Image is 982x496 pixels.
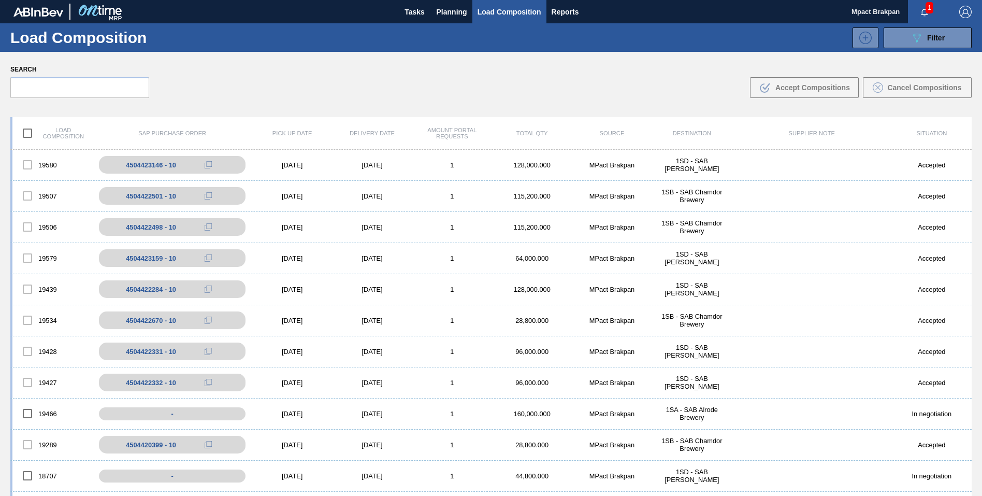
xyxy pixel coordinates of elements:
div: Copy [198,252,219,264]
div: 28,800.000 [492,441,572,449]
div: Accepted [892,348,972,356]
div: Accepted [892,254,972,262]
div: In negotiation [892,472,972,480]
span: Planning [437,6,467,18]
span: Cancel Compositions [887,83,961,92]
div: Copy [198,314,219,327]
div: MPact Brakpan [572,254,652,262]
span: Tasks [403,6,426,18]
div: Copy [198,438,219,451]
div: 128,000.000 [492,161,572,169]
div: 128,000.000 [492,286,572,293]
div: Supplier Note [732,130,892,136]
img: Logout [959,6,972,18]
div: Amount Portal Requests [412,127,492,139]
div: MPact Brakpan [572,223,652,231]
div: [DATE] [332,379,412,387]
div: 1SD - SAB Rosslyn Brewery [652,375,732,390]
div: 19579 [12,247,92,269]
div: [DATE] [252,223,332,231]
div: In negotiation [892,410,972,418]
div: [DATE] [332,441,412,449]
div: 1SD - SAB Rosslyn Brewery [652,344,732,359]
div: Total Qty [492,130,572,136]
div: [DATE] [252,410,332,418]
div: Load composition [12,122,92,144]
div: [DATE] [332,223,412,231]
div: 1 [412,441,492,449]
div: 1SD - SAB Rosslyn Brewery [652,281,732,297]
div: 115,200.000 [492,192,572,200]
div: Copy [198,376,219,389]
div: Destination [652,130,732,136]
div: [DATE] [252,379,332,387]
div: [DATE] [252,317,332,324]
div: [DATE] [252,254,332,262]
div: 4504422284 - 10 [126,286,176,293]
div: [DATE] [332,472,412,480]
div: [DATE] [332,161,412,169]
div: Situation [892,130,972,136]
div: 64,000.000 [492,254,572,262]
span: Reports [552,6,579,18]
div: 115,200.000 [492,223,572,231]
div: 1 [412,410,492,418]
div: Accepted [892,317,972,324]
div: 19506 [12,216,92,238]
div: 19289 [12,434,92,456]
div: 1 [412,192,492,200]
div: 4504422498 - 10 [126,223,176,231]
div: 28,800.000 [492,317,572,324]
div: Pick up Date [252,130,332,136]
h1: Load Composition [10,32,181,44]
div: [DATE] [332,348,412,356]
div: [DATE] [252,192,332,200]
div: Accepted [892,379,972,387]
div: 19580 [12,154,92,176]
div: 19466 [12,403,92,424]
div: [DATE] [252,441,332,449]
div: 1SB - SAB Chamdor Brewery [652,437,732,452]
div: MPact Brakpan [572,286,652,293]
div: 1SB - SAB Chamdor Brewery [652,219,732,235]
div: Copy [198,190,219,202]
div: Source [572,130,652,136]
div: 4504420399 - 10 [126,441,176,449]
div: Accepted [892,286,972,293]
button: Notifications [908,5,941,19]
div: 1 [412,317,492,324]
div: New Load Composition [847,27,878,48]
div: MPact Brakpan [572,161,652,169]
div: [DATE] [252,472,332,480]
div: MPact Brakpan [572,472,652,480]
div: 18707 [12,465,92,487]
span: Load Composition [478,6,541,18]
div: 96,000.000 [492,348,572,356]
div: 1 [412,348,492,356]
div: 44,800.000 [492,472,572,480]
div: Delivery Date [332,130,412,136]
div: 4504422332 - 10 [126,379,176,387]
div: [DATE] [252,348,332,356]
div: - [99,407,245,420]
label: Search [10,62,149,77]
div: Copy [198,283,219,295]
div: Accepted [892,441,972,449]
button: Cancel Compositions [863,77,972,98]
div: - [99,470,245,483]
div: MPact Brakpan [572,441,652,449]
div: Accepted [892,161,972,169]
div: [DATE] [332,286,412,293]
div: 1 [412,161,492,169]
div: 4504423159 - 10 [126,254,176,262]
div: 1 [412,472,492,480]
div: MPact Brakpan [572,410,652,418]
div: 19534 [12,309,92,331]
div: [DATE] [332,254,412,262]
div: MPact Brakpan [572,348,652,356]
div: 1SD - SAB Rosslyn Brewery [652,250,732,266]
div: 1 [412,286,492,293]
div: 96,000.000 [492,379,572,387]
span: 1 [926,2,933,13]
div: 19507 [12,185,92,207]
